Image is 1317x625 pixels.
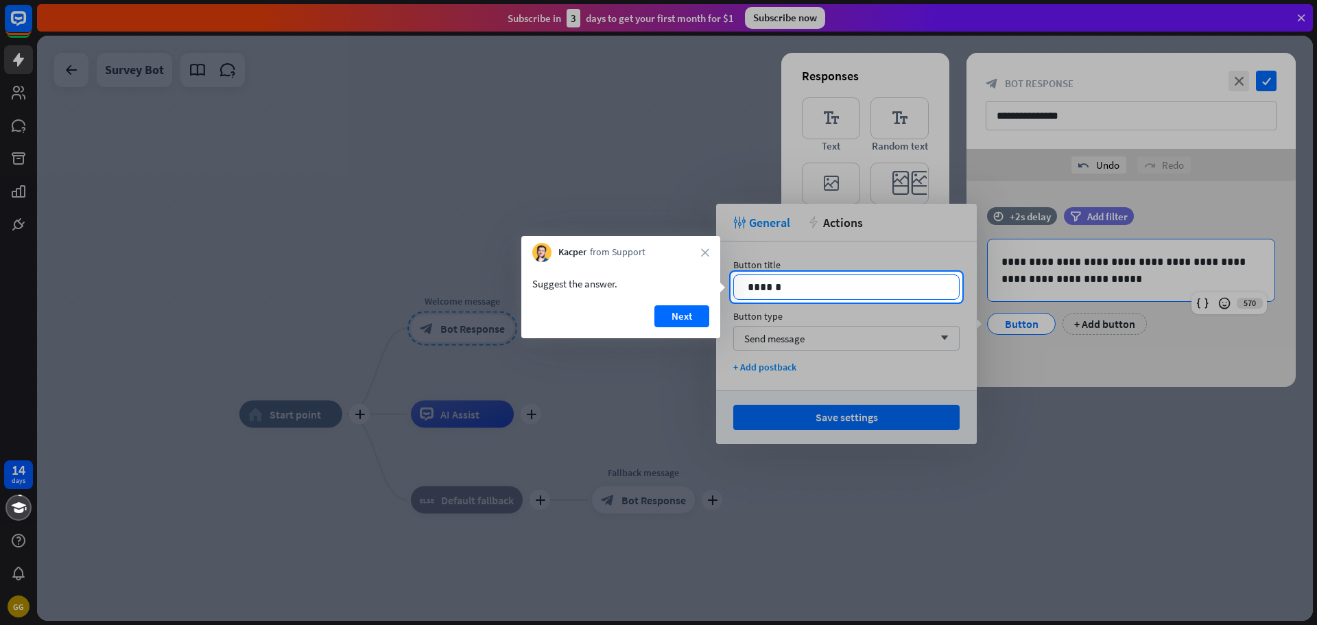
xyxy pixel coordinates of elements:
span: Kacper [558,246,586,259]
i: close [701,248,709,257]
span: from Support [590,246,645,259]
button: Open LiveChat chat widget [11,5,52,47]
div: Suggest the answer. [532,276,709,292]
button: Next [654,305,709,327]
